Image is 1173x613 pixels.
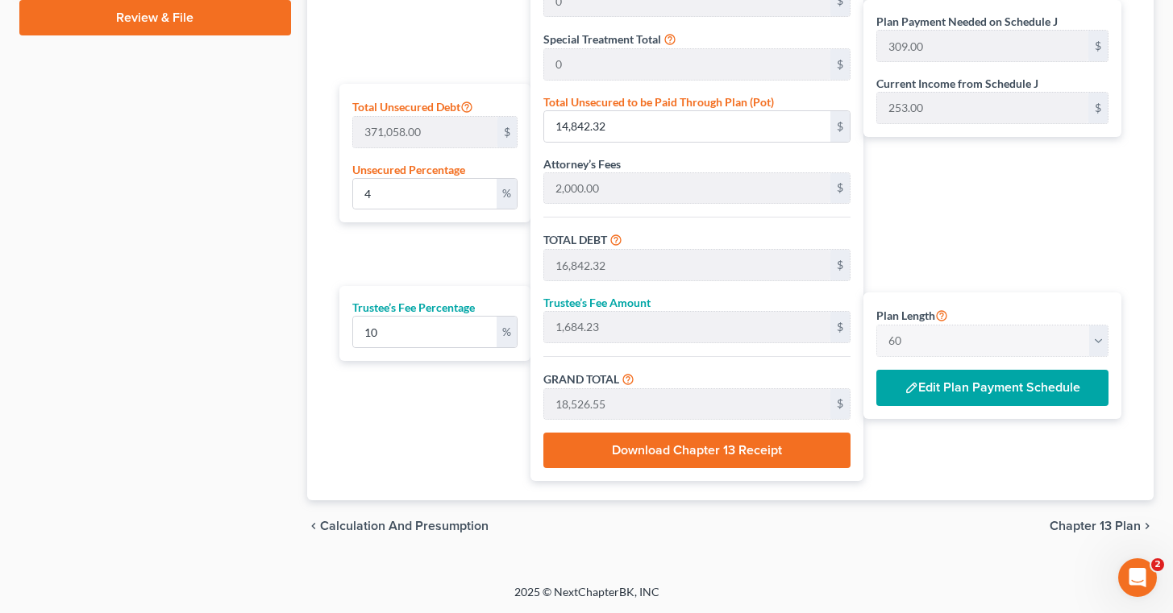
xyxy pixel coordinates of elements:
[320,520,489,532] span: Calculation and Presumption
[905,381,918,395] img: edit-pencil-white-42298cb96cf2fdd1192c24ab2581eba37020daa9e643c0de2180b99553550a5e.svg
[830,250,850,280] div: $
[307,520,489,532] button: chevron_left Calculation and Presumption
[1050,520,1154,532] button: Chapter 13 Plan chevron_right
[497,179,517,209] div: %
[1118,558,1157,597] iframe: Intercom live chat
[497,117,517,147] div: $
[544,111,830,142] input: 0.00
[877,93,1088,123] input: 0.00
[544,173,830,204] input: 0.00
[1088,93,1108,123] div: $
[352,97,473,116] label: Total Unsecured Debt
[543,433,851,468] button: Download Chapter 13 Receipt
[543,294,651,311] label: Trustee’s Fee Amount
[830,111,850,142] div: $
[830,312,850,342] div: $
[830,389,850,420] div: $
[544,250,830,280] input: 0.00
[352,299,475,316] label: Trustee’s Fee Percentage
[877,31,1088,61] input: 0.00
[1141,520,1154,532] i: chevron_right
[127,584,1046,613] div: 2025 © NextChapterBK, INC
[830,173,850,204] div: $
[876,305,948,325] label: Plan Length
[353,117,498,147] input: 0.00
[1151,558,1164,571] span: 2
[543,31,661,48] label: Special Treatment Total
[1050,520,1141,532] span: Chapter 13 Plan
[544,49,830,80] input: 0.00
[543,93,774,110] label: Total Unsecured to be Paid Through Plan (Pot)
[353,179,497,209] input: 0.00
[1088,31,1108,61] div: $
[543,371,619,387] label: GRAND TOTAL
[876,75,1038,92] label: Current Income from Schedule J
[544,312,830,342] input: 0.00
[352,161,465,178] label: Unsecured Percentage
[353,317,497,347] input: 0.00
[497,317,517,347] div: %
[876,370,1109,407] button: Edit Plan Payment Schedule
[543,155,621,172] label: Attorney’s Fees
[544,389,830,420] input: 0.00
[307,520,320,532] i: chevron_left
[543,231,607,248] label: TOTAL DEBT
[876,13,1058,30] label: Plan Payment Needed on Schedule J
[830,49,850,80] div: $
